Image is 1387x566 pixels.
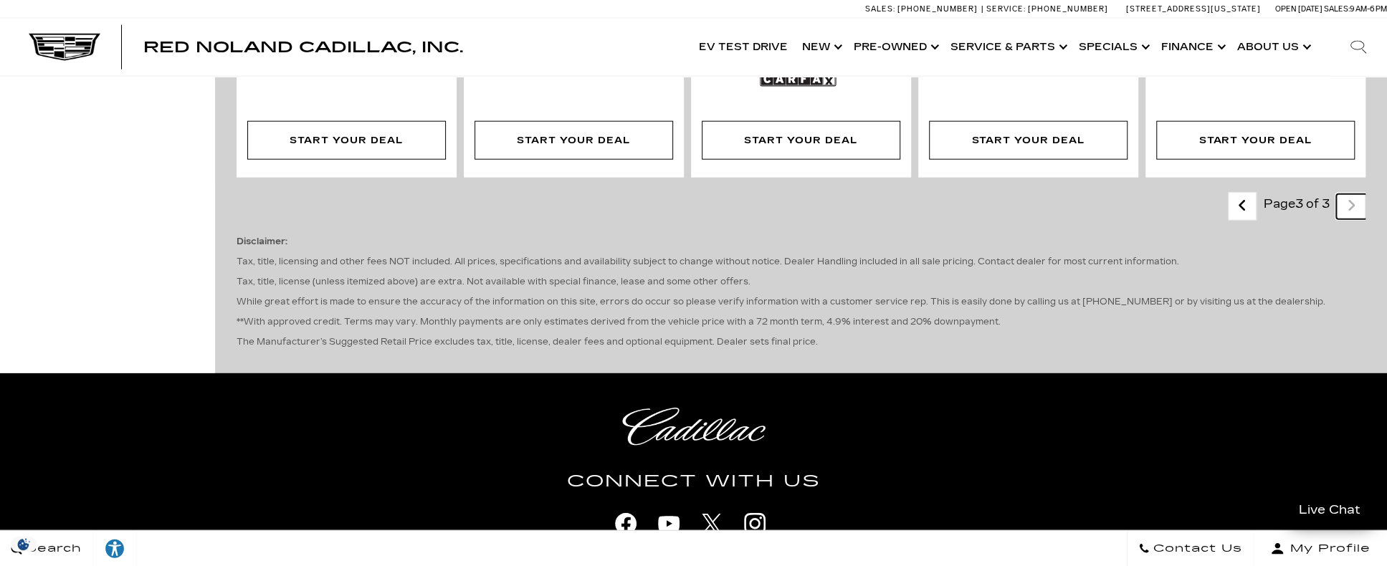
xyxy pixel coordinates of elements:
a: Service: [PHONE_NUMBER] [981,5,1112,13]
button: Open user profile menu [1254,530,1387,566]
span: Red Noland Cadillac, Inc. [143,39,463,56]
a: Finance [1154,19,1230,76]
div: Start Your Deal [702,121,900,160]
div: Search [1330,19,1387,76]
a: instagram [737,506,773,542]
div: Explore your accessibility options [93,537,136,559]
a: Live Chat [1283,493,1376,527]
div: Start Your Deal [929,121,1128,160]
img: Cadillac Dark Logo with Cadillac White Text [29,34,100,61]
a: Red Noland Cadillac, Inc. [143,40,463,54]
span: Service: [986,4,1026,14]
a: previous page [1227,194,1258,219]
div: Start Your Deal [290,133,403,148]
p: Tax, title, license (unless itemized above) are extra. Not available with special finance, lease ... [237,275,1365,288]
a: Specials [1072,19,1154,76]
span: Sales: [865,4,895,14]
p: **With approved credit. Terms may vary. Monthly payments are only estimates derived from the vehi... [237,315,1365,328]
div: Start Your Deal [247,121,446,160]
span: Contact Us [1150,538,1242,558]
div: The Manufacturer’s Suggested Retail Price excludes tax, title, license, dealer fees and optional ... [237,221,1365,363]
a: Contact Us [1127,530,1254,566]
div: Start Your Deal [744,133,857,148]
div: Start Your Deal [1156,121,1355,160]
h4: Connect With Us [232,469,1156,494]
div: Start Your Deal [1198,133,1312,148]
a: X [694,506,730,542]
img: Cadillac Light Heritage Logo [622,408,766,446]
p: While great effort is made to ensure the accuracy of the information on this site, errors do occu... [237,295,1365,308]
span: Open [DATE] [1275,4,1322,14]
span: Live Chat [1292,502,1368,518]
div: Start Your Deal [971,133,1085,148]
span: Search [22,538,82,558]
a: [STREET_ADDRESS][US_STATE] [1126,4,1261,14]
a: Explore your accessibility options [93,530,137,566]
a: New [795,19,847,76]
strong: Disclaimer: [237,236,287,246]
div: Start Your Deal [517,133,630,148]
span: [PHONE_NUMBER] [897,4,978,14]
a: EV Test Drive [692,19,795,76]
a: facebook [608,506,644,542]
div: Page 3 of 3 [1257,192,1337,221]
a: Sales: [PHONE_NUMBER] [865,5,981,13]
span: 9 AM-6 PM [1350,4,1387,14]
section: Click to Open Cookie Consent Modal [7,537,40,552]
p: Tax, title, licensing and other fees NOT included. All prices, specifications and availability su... [237,255,1365,268]
a: Pre-Owned [847,19,943,76]
a: About Us [1230,19,1315,76]
a: youtube [651,506,687,542]
a: Cadillac Light Heritage Logo [232,408,1156,446]
img: Opt-Out Icon [7,537,40,552]
span: Sales: [1324,4,1350,14]
a: Service & Parts [943,19,1072,76]
div: Start Your Deal [475,121,673,160]
span: My Profile [1284,538,1371,558]
span: [PHONE_NUMBER] [1028,4,1108,14]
